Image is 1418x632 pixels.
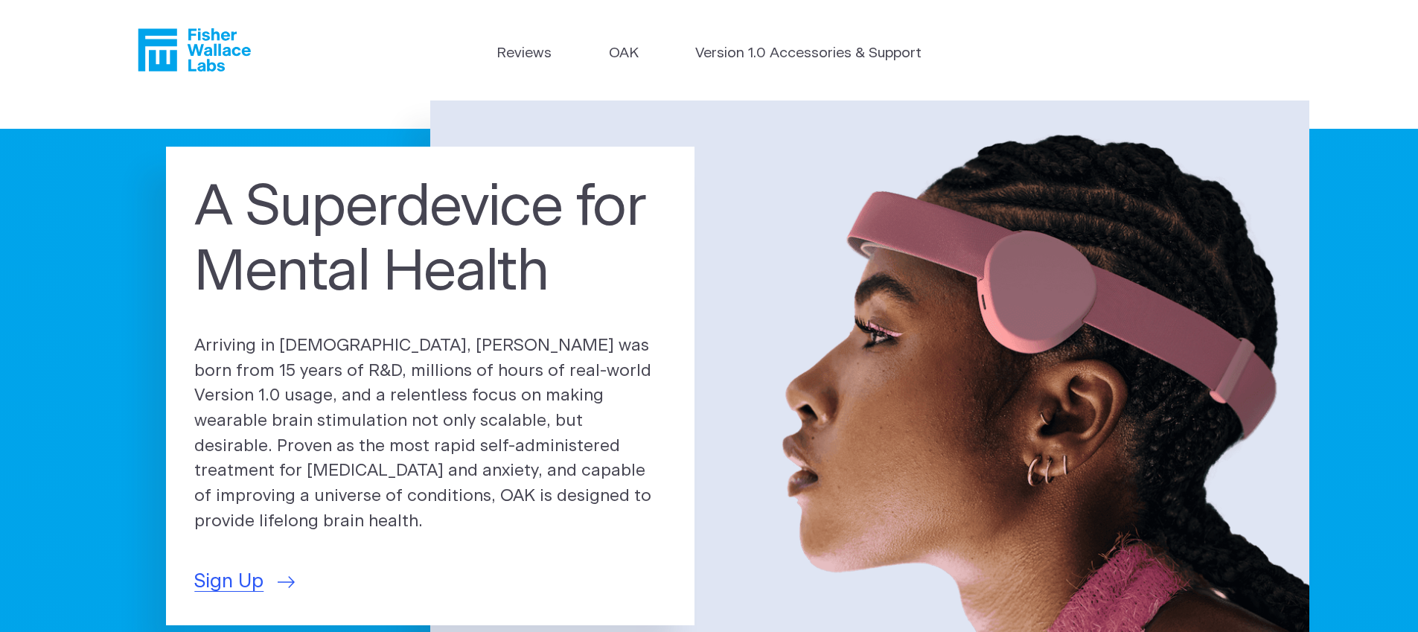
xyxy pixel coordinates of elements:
a: Reviews [496,43,552,65]
h1: A Superdevice for Mental Health [194,176,666,307]
p: Arriving in [DEMOGRAPHIC_DATA], [PERSON_NAME] was born from 15 years of R&D, millions of hours of... [194,333,666,534]
span: Sign Up [194,567,264,596]
a: Version 1.0 Accessories & Support [695,43,922,65]
a: Sign Up [194,567,295,596]
a: OAK [609,43,639,65]
a: Fisher Wallace [138,28,251,71]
